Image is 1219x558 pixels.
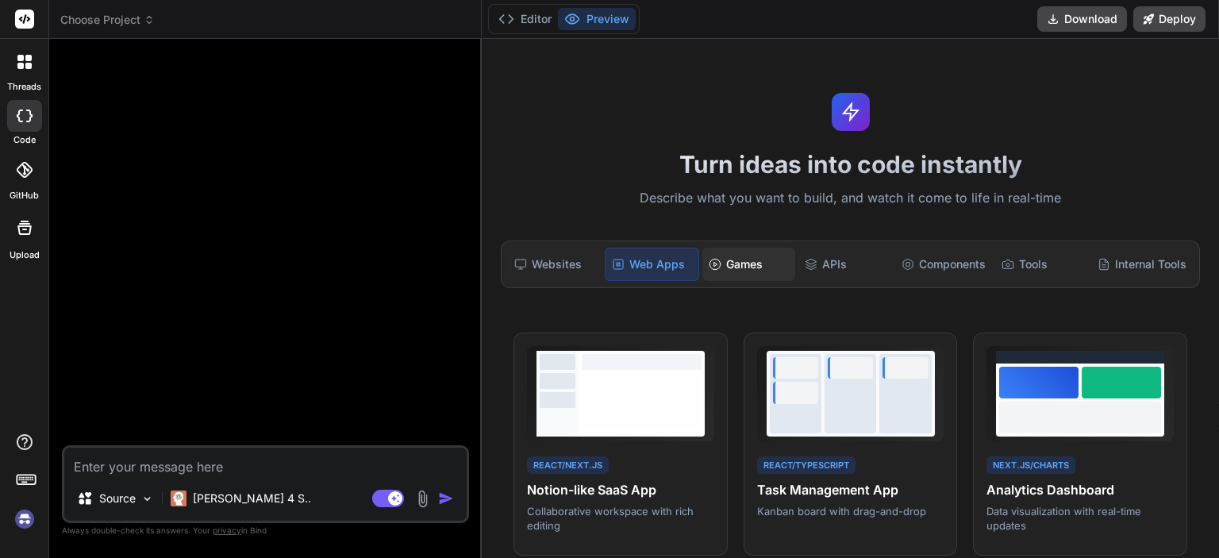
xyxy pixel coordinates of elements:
p: Always double-check its answers. Your in Bind [62,523,469,538]
div: React/TypeScript [757,456,856,475]
div: Tools [995,248,1088,281]
div: Games [702,248,795,281]
span: Choose Project [60,12,155,28]
img: attachment [413,490,432,508]
span: privacy [213,525,241,535]
button: Editor [492,8,558,30]
img: Claude 4 Sonnet [171,491,187,506]
div: Components [895,248,992,281]
p: Collaborative workspace with rich editing [527,504,714,533]
button: Deploy [1133,6,1206,32]
label: code [13,133,36,147]
p: [PERSON_NAME] 4 S.. [193,491,311,506]
div: React/Next.js [527,456,609,475]
div: APIs [798,248,891,281]
div: Web Apps [605,248,699,281]
img: Pick Models [140,492,154,506]
div: Internal Tools [1091,248,1193,281]
p: Source [99,491,136,506]
h1: Turn ideas into code instantly [491,150,1209,179]
p: Kanban board with drag-and-drop [757,504,944,518]
h4: Notion-like SaaS App [527,480,714,499]
p: Describe what you want to build, and watch it come to life in real-time [491,188,1209,209]
label: threads [7,80,41,94]
button: Preview [558,8,636,30]
p: Data visualization with real-time updates [986,504,1174,533]
label: GitHub [10,189,39,202]
img: icon [438,491,454,506]
div: Websites [508,248,601,281]
h4: Analytics Dashboard [986,480,1174,499]
button: Download [1037,6,1127,32]
div: Next.js/Charts [986,456,1075,475]
label: Upload [10,248,40,262]
h4: Task Management App [757,480,944,499]
img: signin [11,506,38,533]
